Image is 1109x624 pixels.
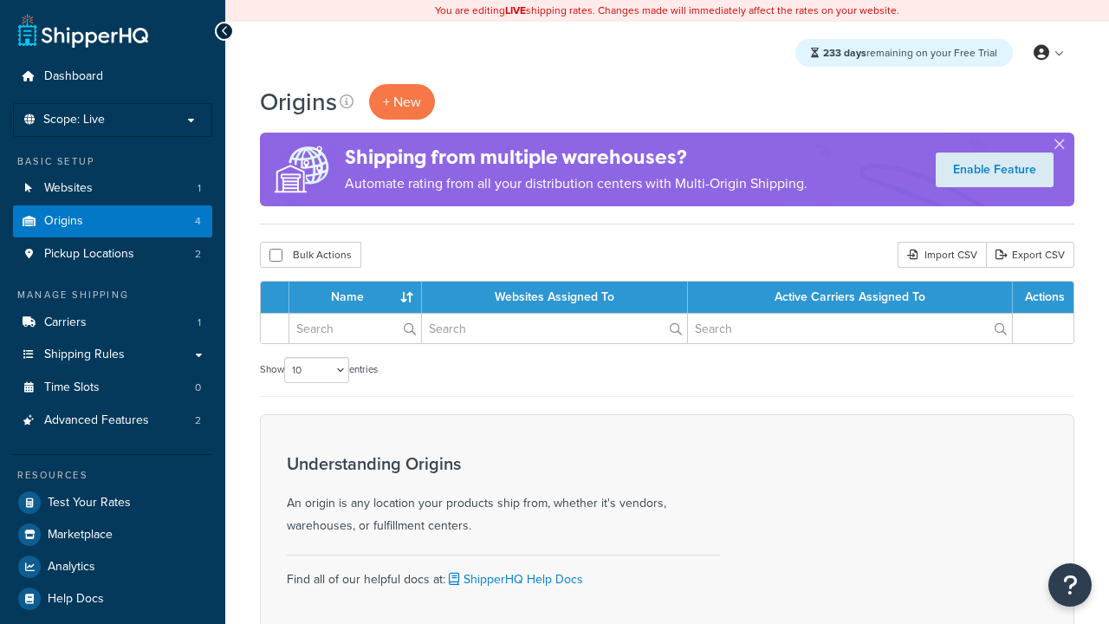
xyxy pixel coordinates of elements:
[198,181,201,196] span: 1
[13,339,212,371] a: Shipping Rules
[795,39,1013,67] div: remaining on your Free Trial
[13,583,212,614] a: Help Docs
[13,487,212,518] a: Test Your Rates
[44,69,103,84] span: Dashboard
[44,315,87,330] span: Carriers
[445,570,583,588] a: ShipperHQ Help Docs
[48,592,104,607] span: Help Docs
[198,315,201,330] span: 1
[383,92,421,112] span: + New
[195,214,201,229] span: 4
[43,113,105,127] span: Scope: Live
[13,468,212,483] div: Resources
[13,205,212,237] li: Origins
[422,282,688,313] th: Websites Assigned To
[13,288,212,302] div: Manage Shipping
[260,85,337,119] h1: Origins
[44,181,93,196] span: Websites
[369,84,435,120] a: + New
[48,496,131,510] span: Test Your Rates
[44,413,149,428] span: Advanced Features
[345,172,807,196] p: Automate rating from all your distribution centers with Multi-Origin Shipping.
[422,314,687,343] input: Search
[260,133,345,206] img: ad-origins-multi-dfa493678c5a35abed25fd24b4b8a3fa3505936ce257c16c00bdefe2f3200be3.png
[13,405,212,437] li: Advanced Features
[44,348,125,362] span: Shipping Rules
[1048,563,1092,607] button: Open Resource Center
[505,3,526,18] b: LIVE
[13,405,212,437] a: Advanced Features 2
[688,314,1012,343] input: Search
[688,282,1013,313] th: Active Carriers Assigned To
[13,238,212,270] a: Pickup Locations 2
[44,247,134,262] span: Pickup Locations
[48,560,95,575] span: Analytics
[13,307,212,339] a: Carriers 1
[44,380,100,395] span: Time Slots
[13,238,212,270] li: Pickup Locations
[13,551,212,582] a: Analytics
[284,357,349,383] select: Showentries
[13,154,212,169] div: Basic Setup
[13,172,212,205] a: Websites 1
[13,519,212,550] a: Marketplace
[195,247,201,262] span: 2
[13,61,212,93] a: Dashboard
[195,380,201,395] span: 0
[287,454,720,537] div: An origin is any location your products ship from, whether it's vendors, warehouses, or fulfillme...
[287,555,720,591] div: Find all of our helpful docs at:
[287,454,720,473] h3: Understanding Origins
[1013,282,1073,313] th: Actions
[48,528,113,543] span: Marketplace
[13,172,212,205] li: Websites
[936,153,1054,187] a: Enable Feature
[345,143,807,172] h4: Shipping from multiple warehouses?
[13,307,212,339] li: Carriers
[13,372,212,404] a: Time Slots 0
[13,372,212,404] li: Time Slots
[289,314,421,343] input: Search
[195,413,201,428] span: 2
[260,357,378,383] label: Show entries
[289,282,422,313] th: Name
[13,205,212,237] a: Origins 4
[898,242,986,268] div: Import CSV
[260,242,361,268] button: Bulk Actions
[44,214,83,229] span: Origins
[986,242,1074,268] a: Export CSV
[823,45,866,61] strong: 233 days
[18,13,148,48] a: ShipperHQ Home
